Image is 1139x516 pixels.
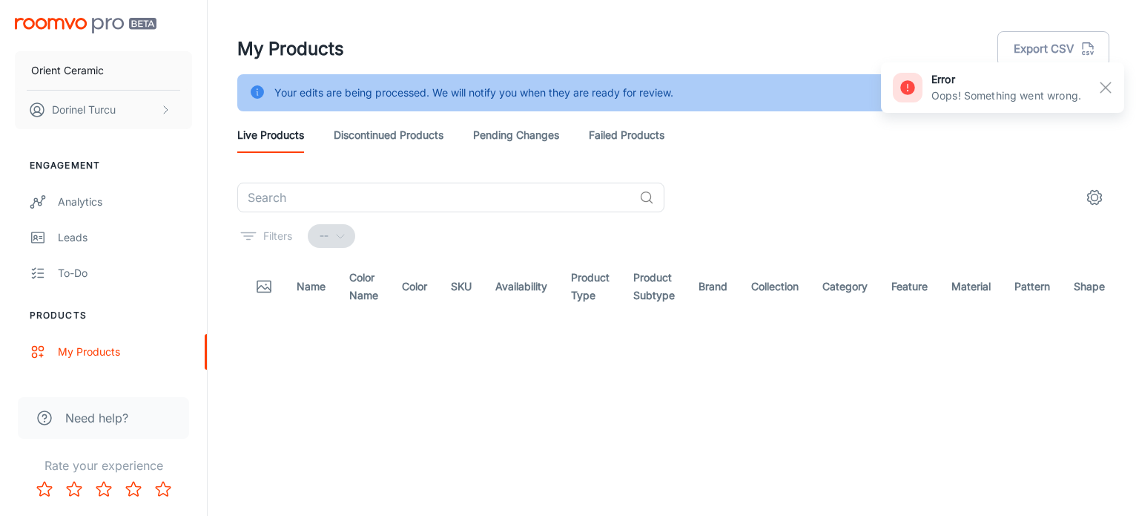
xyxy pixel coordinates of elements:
[334,117,443,153] a: Discontinued Products
[931,71,1081,88] h6: error
[589,117,664,153] a: Failed Products
[931,88,1081,104] p: Oops! Something went wrong.
[621,260,687,313] th: Product Subtype
[473,117,559,153] a: Pending Changes
[89,474,119,504] button: Rate 3 star
[58,229,192,246] div: Leads
[879,260,940,313] th: Feature
[237,117,304,153] a: Live Products
[1062,260,1117,313] th: Shape
[285,260,337,313] th: Name
[65,409,128,427] span: Need help?
[237,183,633,212] input: Search
[810,260,879,313] th: Category
[390,260,439,313] th: Color
[337,260,390,313] th: Color Name
[940,260,1003,313] th: Material
[59,474,89,504] button: Rate 2 star
[30,474,59,504] button: Rate 1 star
[439,260,483,313] th: SKU
[274,79,673,107] div: Your edits are being processed. We will notify you when they are ready for review.
[1080,183,1109,212] button: settings
[255,278,273,295] svg: Thumbnail
[52,102,116,118] p: Dorinel Turcu
[997,31,1109,67] button: Export CSV
[148,474,178,504] button: Rate 5 star
[58,379,192,396] div: Update Products
[237,36,344,62] h1: My Products
[15,51,192,90] button: Orient Ceramic
[687,260,739,313] th: Brand
[15,18,156,33] img: Roomvo PRO Beta
[739,260,810,313] th: Collection
[483,260,559,313] th: Availability
[119,474,148,504] button: Rate 4 star
[58,194,192,210] div: Analytics
[1003,260,1062,313] th: Pattern
[559,260,621,313] th: Product Type
[58,344,192,360] div: My Products
[58,265,192,281] div: To-do
[31,62,104,79] p: Orient Ceramic
[12,457,195,474] p: Rate your experience
[15,91,192,129] button: Dorinel Turcu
